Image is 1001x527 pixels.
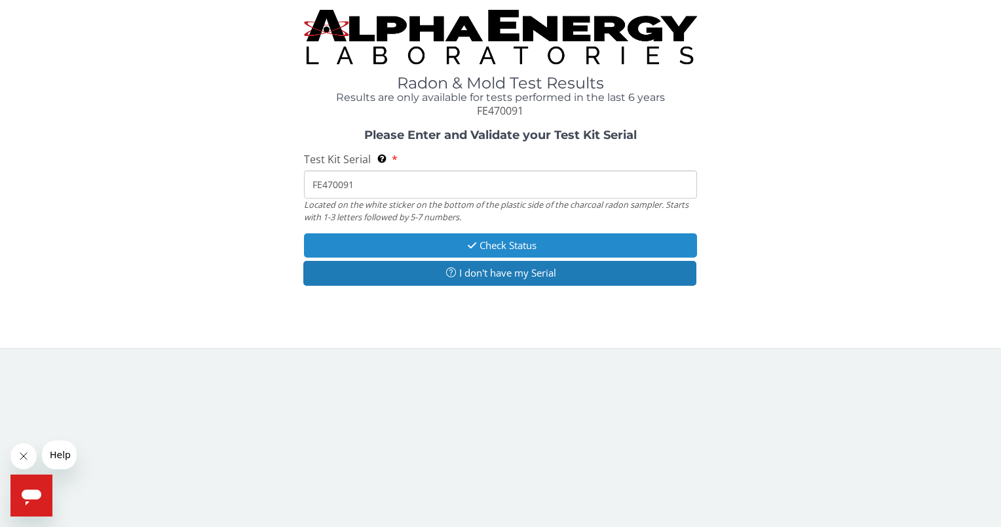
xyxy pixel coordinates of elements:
[304,92,696,104] h4: Results are only available for tests performed in the last 6 years
[42,440,77,469] iframe: Message from company
[10,475,52,517] iframe: Button to launch messaging window
[364,128,637,142] strong: Please Enter and Validate your Test Kit Serial
[303,261,696,285] button: I don't have my Serial
[304,10,696,64] img: TightCrop.jpg
[477,104,523,118] span: FE470091
[304,152,371,166] span: Test Kit Serial
[304,75,696,92] h1: Radon & Mold Test Results
[304,199,696,223] div: Located on the white sticker on the bottom of the plastic side of the charcoal radon sampler. Sta...
[10,443,37,469] iframe: Close message
[304,233,696,258] button: Check Status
